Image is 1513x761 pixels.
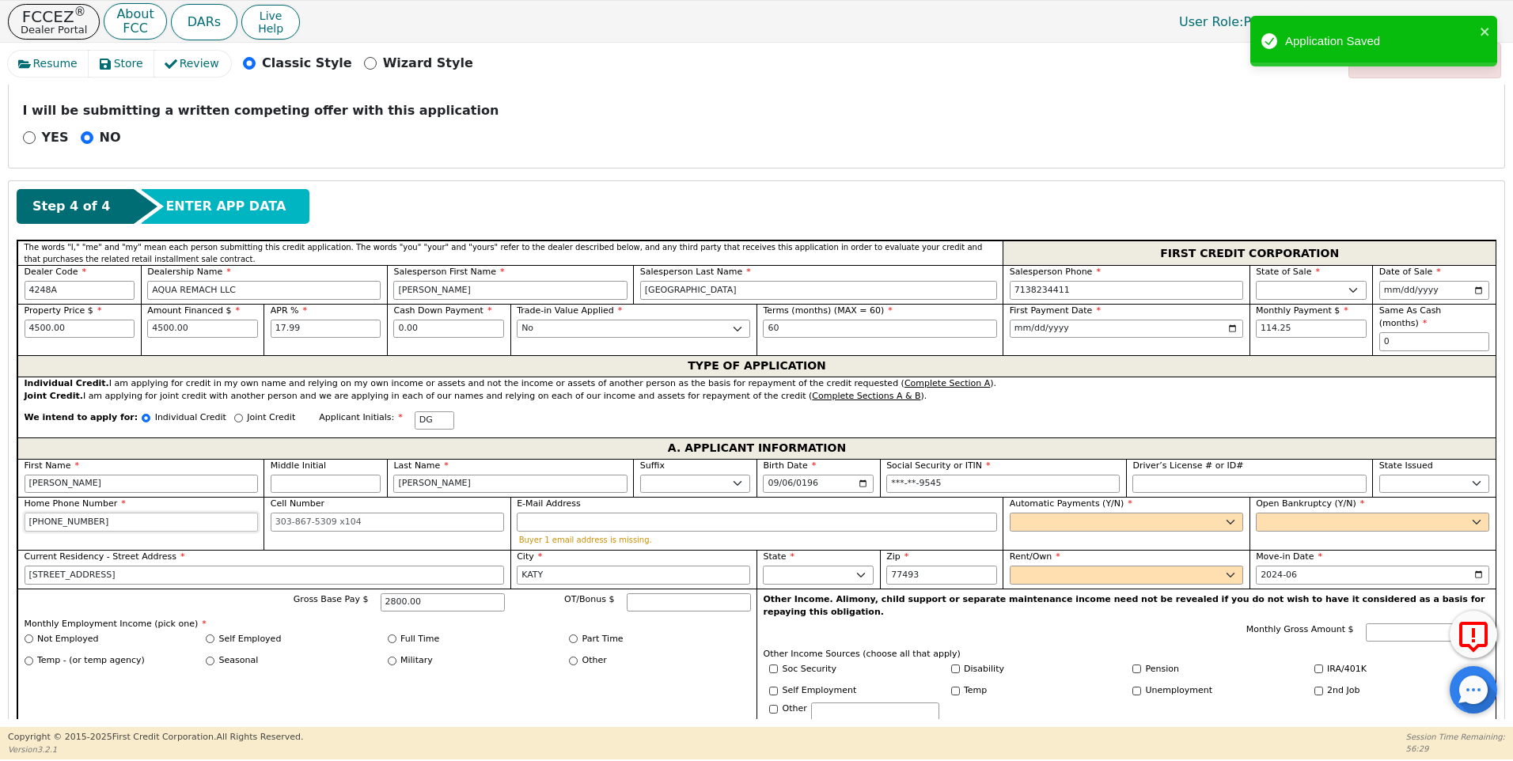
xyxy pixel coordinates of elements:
[393,305,491,316] span: Cash Down Payment
[8,731,303,744] p: Copyright © 2015- 2025 First Credit Corporation.
[393,267,504,277] span: Salesperson First Name
[241,5,300,40] button: LiveHelp
[1256,498,1364,509] span: Open Bankruptcy (Y/N)
[769,664,778,673] input: Y/N
[8,4,100,40] button: FCCEZ®Dealer Portal
[258,9,283,22] span: Live
[271,498,324,509] span: Cell Number
[1010,551,1060,562] span: Rent/Own
[400,633,439,646] label: Full Time
[271,320,381,339] input: xx.xx%
[517,551,542,562] span: City
[25,618,751,631] p: Monthly Employment Income (pick one)
[247,411,295,425] p: Joint Credit
[89,51,155,77] button: Store
[763,305,884,316] span: Terms (months) (MAX = 60)
[1010,305,1101,316] span: First Payment Date
[1379,460,1433,471] span: State Issued
[400,654,433,668] label: Military
[393,460,448,471] span: Last Name
[1312,9,1505,34] button: 4248A:[PERSON_NAME]
[147,305,240,316] span: Amount Financed $
[1163,6,1308,37] a: User Role:Primary
[812,391,920,401] u: Complete Sections A & B
[640,267,751,277] span: Salesperson Last Name
[32,197,110,216] span: Step 4 of 4
[104,3,166,40] a: AboutFCC
[37,654,145,668] label: Temp - (or temp agency)
[171,4,237,40] button: DARs
[1132,664,1141,673] input: Y/N
[1327,663,1367,676] label: IRA/401K
[763,551,794,562] span: State
[42,128,69,147] p: YES
[25,498,126,509] span: Home Phone Number
[271,460,326,471] span: Middle Initial
[262,54,352,73] p: Classic Style
[271,513,504,532] input: 303-867-5309 x104
[769,687,778,695] input: Y/N
[33,55,78,72] span: Resume
[154,51,231,77] button: Review
[1256,267,1320,277] span: State of Sale
[25,460,80,471] span: First Name
[1256,566,1489,585] input: YYYY-MM-DD
[147,267,231,277] span: Dealership Name
[517,305,622,316] span: Trade-in Value Applied
[219,654,259,668] label: Seasonal
[319,412,403,422] span: Applicant Initials:
[688,356,826,377] span: TYPE OF APPLICATION
[17,240,1003,265] div: The words "I," "me" and "my" mean each person submitting this credit application. The words "you"...
[1146,684,1213,698] label: Unemployment
[114,55,143,72] span: Store
[1160,243,1339,263] span: FIRST CREDIT CORPORATION
[219,633,282,646] label: Self Employed
[1406,743,1505,755] p: 56:29
[1010,267,1101,277] span: Salesperson Phone
[25,411,138,437] span: We intend to apply for:
[37,633,98,646] label: Not Employed
[1327,684,1359,698] label: 2nd Job
[1146,663,1179,676] label: Pension
[783,702,807,716] label: Other
[764,648,1490,661] p: Other Income Sources (choose all that apply)
[216,732,303,742] span: All Rights Reserved.
[74,5,86,19] sup: ®
[783,684,857,698] label: Self Employment
[1256,305,1348,316] span: Monthly Payment $
[1179,14,1243,29] span: User Role :
[1132,460,1243,471] span: Driver’s License # or ID#
[165,197,286,216] span: ENTER APP DATA
[180,55,219,72] span: Review
[951,664,960,673] input: Y/N
[964,663,1004,676] label: Disability
[519,536,995,544] p: Buyer 1 email address is missing.
[8,744,303,755] p: Version 3.2.1
[886,460,990,471] span: Social Security or ITIN
[1379,332,1490,351] input: 0
[116,22,154,35] p: FCC
[582,633,624,646] label: Part Time
[582,654,607,668] label: Other
[886,551,908,562] span: Zip
[1010,320,1243,339] input: YYYY-MM-DD
[964,684,987,698] label: Temp
[25,551,185,562] span: Current Residency - Street Address
[1256,551,1322,562] span: Move-in Date
[25,305,102,316] span: Property Price $
[21,9,87,25] p: FCCEZ
[1379,281,1490,300] input: YYYY-MM-DD
[1450,611,1497,658] button: Report Error to FCC
[564,594,615,604] span: OT/Bonus $
[25,377,1490,391] div: I am applying for credit in my own name and relying on my own income or assets and not the income...
[668,438,846,459] span: A. APPLICANT INFORMATION
[1132,687,1141,695] input: Y/N
[1010,498,1132,509] span: Automatic Payments (Y/N)
[1480,22,1491,40] button: close
[764,593,1490,619] p: Other Income. Alimony, child support or separate maintenance income need not be revealed if you d...
[23,101,1491,120] p: I will be submitting a written competing offer with this application
[25,378,109,388] strong: Individual Credit.
[1256,320,1367,339] input: Hint: 114.25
